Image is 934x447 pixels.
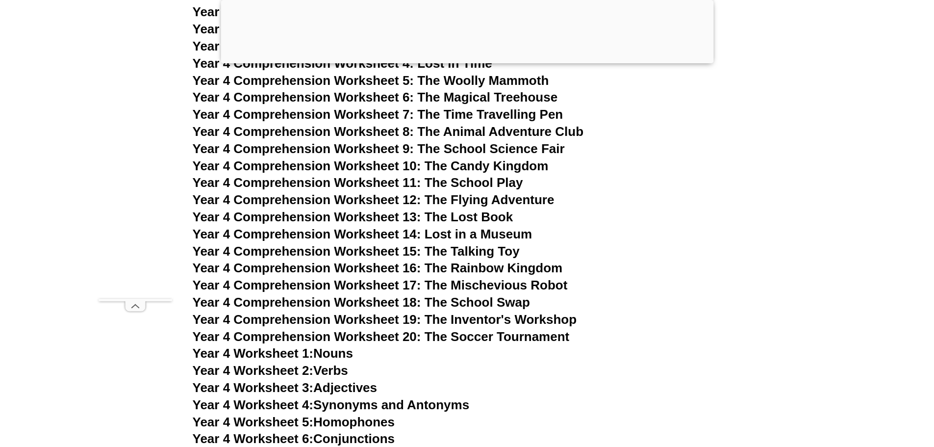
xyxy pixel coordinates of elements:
[193,397,314,412] span: Year 4 Worksheet 4:
[193,415,395,429] a: Year 4 Worksheet 5:Homophones
[193,329,570,344] a: Year 4 Comprehension Worksheet 20: The Soccer Tournament
[193,73,549,88] a: Year 4 Comprehension Worksheet 5: The Woolly Mammoth
[99,23,172,299] iframe: Advertisement
[193,363,314,378] span: Year 4 Worksheet 2:
[193,39,491,53] a: Year 4 Comprehension Worksheet 3: Barbie Land
[193,431,395,446] a: Year 4 Worksheet 6:Conjunctions
[193,4,539,19] a: Year 4 Comprehension Worksheet 1: Dinosaur Adventure
[193,244,520,259] a: Year 4 Comprehension Worksheet 15: The Talking Toy
[193,4,414,19] span: Year 4 Comprehension Worksheet 1:
[193,295,530,310] a: Year 4 Comprehension Worksheet 18: The School Swap
[193,22,508,36] a: Year 4 Comprehension Worksheet 2: Ancient Aztecs
[193,158,549,173] a: Year 4 Comprehension Worksheet 10: The Candy Kingdom
[193,210,513,224] a: Year 4 Comprehension Worksheet 13: The Lost Book
[193,124,584,139] a: Year 4 Comprehension Worksheet 8: The Animal Adventure Club
[193,90,558,105] a: Year 4 Comprehension Worksheet 6: The Magical Treehouse
[193,107,563,122] a: Year 4 Comprehension Worksheet 7: The Time Travelling Pen
[193,227,532,241] a: Year 4 Comprehension Worksheet 14: Lost in a Museum
[193,312,577,327] a: Year 4 Comprehension Worksheet 19: The Inventor's Workshop
[193,346,353,361] a: Year 4 Worksheet 1:Nouns
[193,415,314,429] span: Year 4 Worksheet 5:
[771,336,934,447] iframe: Chat Widget
[193,278,568,292] a: Year 4 Comprehension Worksheet 17: The Mischevious Robot
[193,380,378,395] a: Year 4 Worksheet 3:Adjectives
[193,192,555,207] a: Year 4 Comprehension Worksheet 12: The Flying Adventure
[193,175,523,190] a: Year 4 Comprehension Worksheet 11: The School Play
[193,431,314,446] span: Year 4 Worksheet 6:
[193,380,314,395] span: Year 4 Worksheet 3:
[193,56,492,71] a: Year 4 Comprehension Worksheet 4: Lost in Time
[193,141,565,156] a: Year 4 Comprehension Worksheet 9: The School Science Fair
[193,363,348,378] a: Year 4 Worksheet 2:Verbs
[193,397,470,412] a: Year 4 Worksheet 4:Synonyms and Antonyms
[193,261,563,275] a: Year 4 Comprehension Worksheet 16: The Rainbow Kingdom
[193,346,314,361] span: Year 4 Worksheet 1:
